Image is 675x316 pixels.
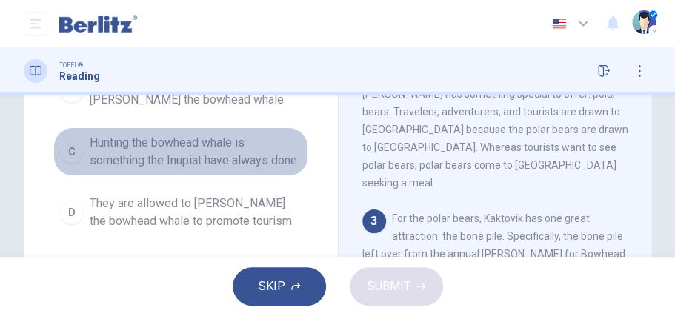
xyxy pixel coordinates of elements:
button: open mobile menu [24,12,47,36]
span: TOEFL® [59,60,83,70]
img: Profile picture [632,10,656,34]
button: DThey are allowed to [PERSON_NAME] the bowhead whale to promote tourism [53,188,308,237]
span: SKIP [259,276,285,297]
span: Hunting the bowhead whale is something the Inupiat have always done [90,134,302,169]
div: D [60,201,84,224]
h1: Reading [59,70,100,82]
span: They are allowed to [PERSON_NAME] the bowhead whale to promote tourism [90,195,302,230]
button: CHunting the bowhead whale is something the Inupiat have always done [53,127,308,176]
img: en [550,19,568,30]
div: C [60,140,84,164]
div: 3 [362,209,386,233]
img: Berlitz Latam logo [59,9,137,38]
button: SKIP [233,267,326,306]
